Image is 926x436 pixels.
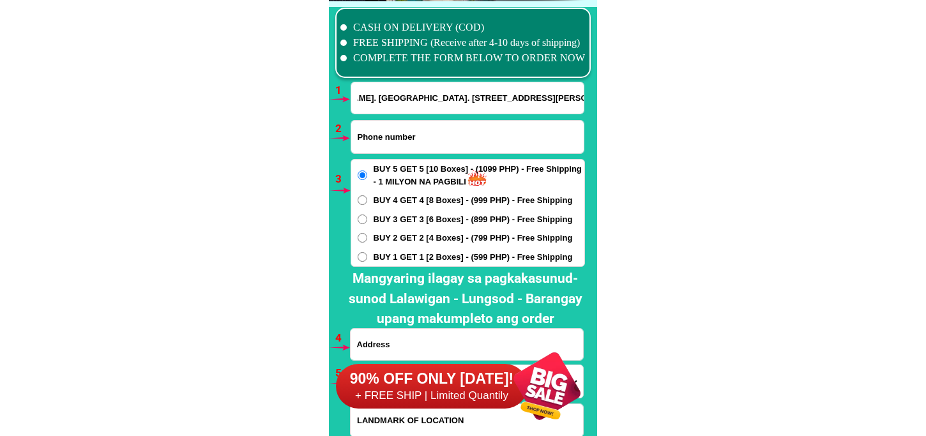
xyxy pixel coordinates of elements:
li: FREE SHIPPING (Receive after 4-10 days of shipping) [340,35,586,50]
h6: 90% OFF ONLY [DATE]! [336,370,528,389]
h6: + FREE SHIP | Limited Quantily [336,389,528,403]
input: BUY 4 GET 4 [8 Boxes] - (999 PHP) - Free Shipping [358,195,367,205]
input: BUY 3 GET 3 [6 Boxes] - (899 PHP) - Free Shipping [358,214,367,224]
span: BUY 1 GET 1 [2 Boxes] - (599 PHP) - Free Shipping [374,251,573,264]
span: BUY 4 GET 4 [8 Boxes] - (999 PHP) - Free Shipping [374,194,573,207]
h6: 5 [335,365,350,382]
h6: 1 [335,82,350,99]
span: BUY 3 GET 3 [6 Boxes] - (899 PHP) - Free Shipping [374,213,573,226]
h6: 4 [335,330,350,347]
span: BUY 2 GET 2 [4 Boxes] - (799 PHP) - Free Shipping [374,232,573,244]
h6: 3 [335,171,350,188]
input: BUY 1 GET 1 [2 Boxes] - (599 PHP) - Free Shipping [358,252,367,262]
h6: 2 [335,121,350,137]
li: COMPLETE THE FORM BELOW TO ORDER NOW [340,50,586,66]
span: BUY 5 GET 5 [10 Boxes] - (1099 PHP) - Free Shipping - 1 MILYON NA PAGBILI [374,163,584,188]
input: Input phone_number [351,121,584,153]
input: BUY 5 GET 5 [10 Boxes] - (1099 PHP) - Free Shipping - 1 MILYON NA PAGBILI [358,170,367,180]
input: BUY 2 GET 2 [4 Boxes] - (799 PHP) - Free Shipping [358,233,367,243]
h2: Mangyaring ilagay sa pagkakasunud-sunod Lalawigan - Lungsod - Barangay upang makumpleto ang order [340,269,591,329]
li: CASH ON DELIVERY (COD) [340,20,586,35]
input: Input full_name [351,82,584,114]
